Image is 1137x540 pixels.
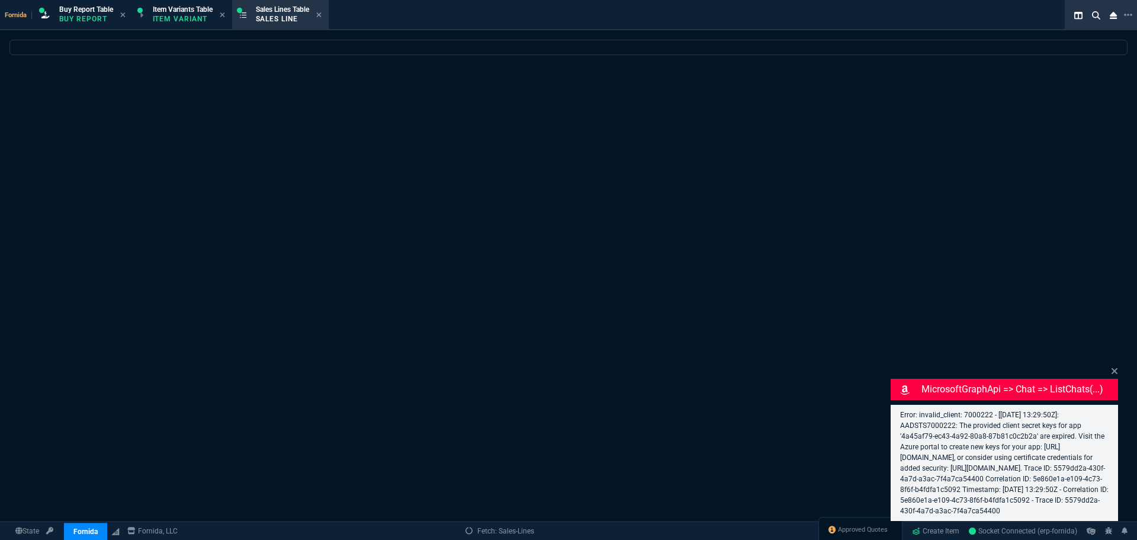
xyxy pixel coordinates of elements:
[124,526,181,536] a: msbcCompanyName
[220,11,225,20] nx-icon: Close Tab
[1069,8,1087,23] nx-icon: Split Panels
[969,526,1077,536] a: 1DtqBYvCd2uYBpmSAACN
[1124,9,1132,21] nx-icon: Open New Tab
[43,526,57,536] a: API TOKEN
[120,11,126,20] nx-icon: Close Tab
[1105,8,1122,23] nx-icon: Close Workbench
[921,382,1116,397] p: MicrosoftGraphApi => chat => listChats(...)
[59,14,113,24] p: Buy Report
[838,525,888,535] span: Approved Quotes
[12,526,43,536] a: Global State
[465,526,534,536] a: Fetch: Sales-Lines
[316,11,322,20] nx-icon: Close Tab
[256,14,309,24] p: Sales Line
[5,11,32,19] span: Fornida
[907,522,964,540] a: Create Item
[900,410,1109,516] p: Error: invalid_client: 7000222 - [[DATE] 13:29:50Z]: AADSTS7000222: The provided client secret ke...
[153,5,213,14] span: Item Variants Table
[59,5,113,14] span: Buy Report Table
[969,527,1077,535] span: Socket Connected (erp-fornida)
[153,14,212,24] p: Item Variant
[1087,8,1105,23] nx-icon: Search
[256,5,309,14] span: Sales Lines Table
